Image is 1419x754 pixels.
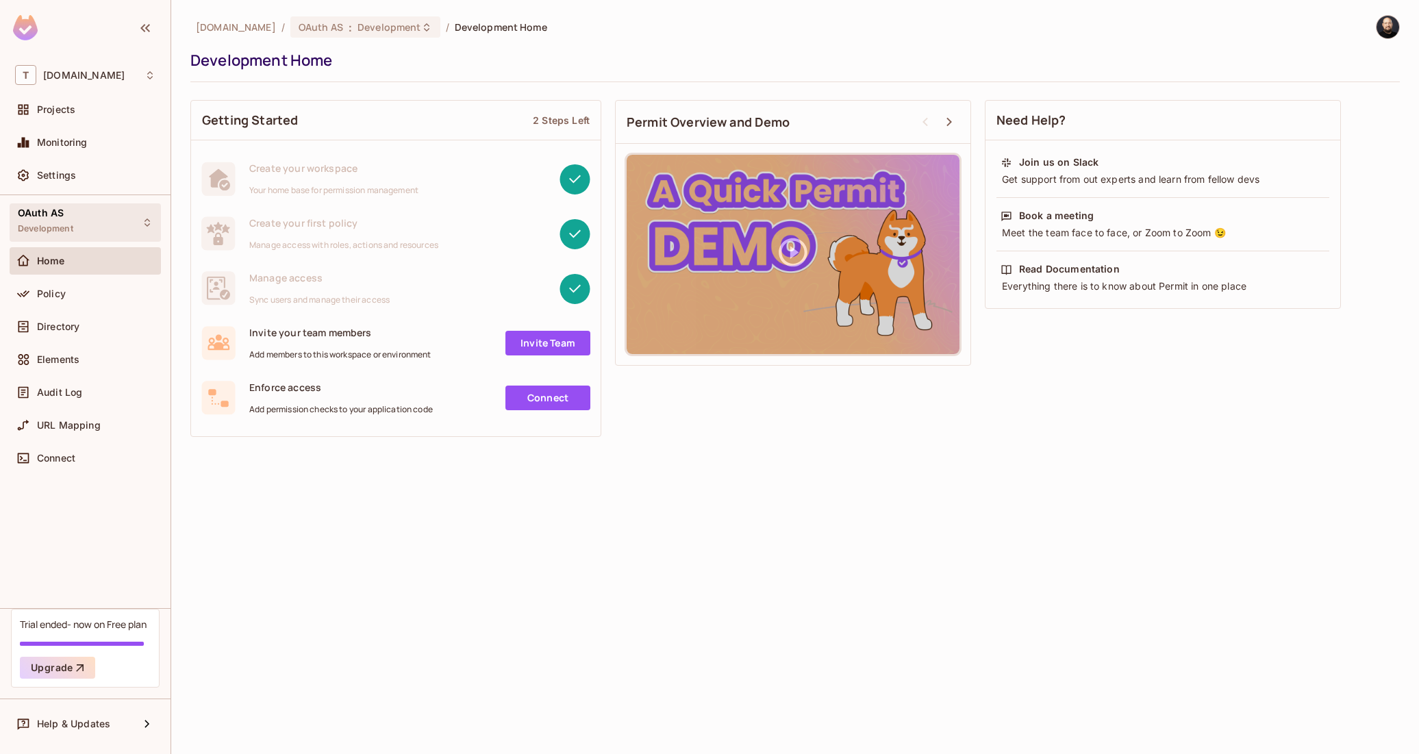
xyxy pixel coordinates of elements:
span: Manage access [249,271,390,284]
div: Trial ended- now on Free plan [20,618,147,631]
a: Connect [505,386,590,410]
span: Enforce access [249,381,433,394]
span: OAuth AS [18,208,64,218]
span: Permit Overview and Demo [627,114,790,131]
span: Help & Updates [37,718,110,729]
span: Audit Log [37,387,82,398]
span: Your home base for permission management [249,185,418,196]
div: Everything there is to know about Permit in one place [1001,279,1325,293]
span: Directory [37,321,79,332]
span: Policy [37,288,66,299]
span: Elements [37,354,79,365]
span: Settings [37,170,76,181]
span: URL Mapping [37,420,101,431]
span: Add members to this workspace or environment [249,349,431,360]
span: T [15,65,36,85]
span: Workspace: tk-permit.io [43,70,125,81]
li: / [446,21,449,34]
span: Development [18,223,73,234]
span: Add permission checks to your application code [249,404,433,415]
div: Book a meeting [1019,209,1094,223]
span: Connect [37,453,75,464]
button: Upgrade [20,657,95,679]
img: SReyMgAAAABJRU5ErkJggg== [13,15,38,40]
span: Monitoring [37,137,88,148]
span: Development [357,21,420,34]
span: Sync users and manage their access [249,294,390,305]
div: 2 Steps Left [533,114,590,127]
span: Create your workspace [249,162,418,175]
span: Getting Started [202,112,298,129]
a: Invite Team [505,331,590,355]
span: Invite your team members [249,326,431,339]
div: Get support from out experts and learn from fellow devs [1001,173,1325,186]
span: Need Help? [996,112,1066,129]
span: Home [37,255,65,266]
span: Create your first policy [249,216,438,229]
img: Thomas kirk [1377,16,1399,38]
div: Join us on Slack [1019,155,1098,169]
div: Development Home [190,50,1393,71]
span: the active workspace [196,21,276,34]
div: Meet the team face to face, or Zoom to Zoom 😉 [1001,226,1325,240]
span: Development Home [455,21,547,34]
span: OAuth AS [299,21,343,34]
li: / [281,21,285,34]
div: Read Documentation [1019,262,1120,276]
span: : [348,22,353,33]
span: Projects [37,104,75,115]
span: Manage access with roles, actions and resources [249,240,438,251]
